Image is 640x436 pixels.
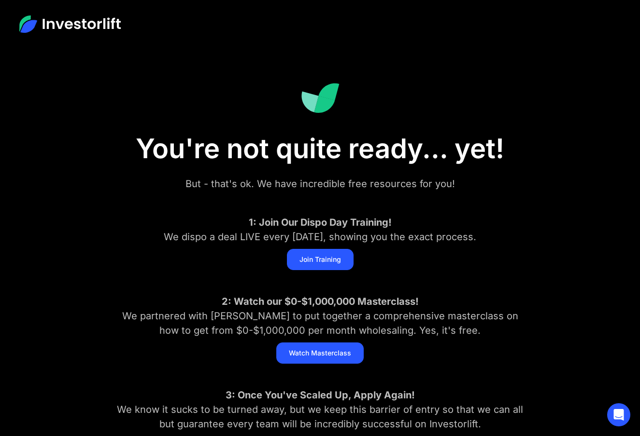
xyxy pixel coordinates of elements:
img: Investorlift Dashboard [301,83,340,113]
strong: 2: Watch our $0-$1,000,000 Masterclass! [222,296,419,307]
a: Watch Masterclass [276,342,364,364]
div: We dispo a deal LIVE every [DATE], showing you the exact process. [113,215,528,244]
div: Open Intercom Messenger [607,403,630,426]
strong: 3: Once You've Scaled Up, Apply Again! [226,389,415,401]
div: We partnered with [PERSON_NAME] to put together a comprehensive masterclass on how to get from $0... [113,294,528,338]
strong: 1: Join Our Dispo Day Training! [249,217,392,228]
h1: You're not quite ready... yet! [79,133,562,165]
div: But - that's ok. We have incredible free resources for you! [113,177,528,191]
a: Join Training [287,249,354,270]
